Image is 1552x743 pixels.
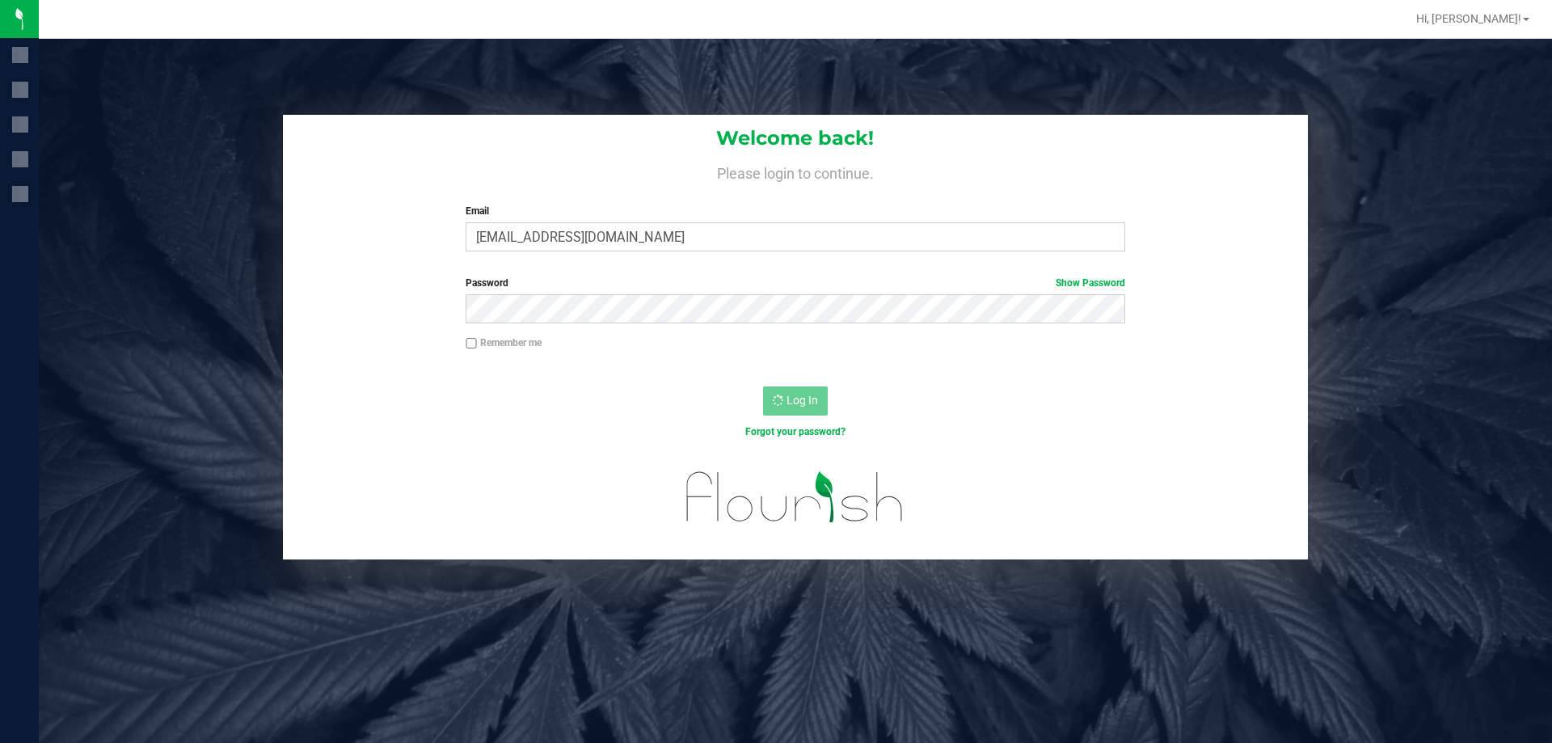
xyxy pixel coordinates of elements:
[466,204,1124,218] label: Email
[1416,12,1521,25] span: Hi, [PERSON_NAME]!
[667,456,923,538] img: flourish_logo.svg
[466,338,477,349] input: Remember me
[745,426,846,437] a: Forgot your password?
[283,162,1308,181] h4: Please login to continue.
[466,277,508,289] span: Password
[466,336,542,350] label: Remember me
[1056,277,1125,289] a: Show Password
[763,386,828,416] button: Log In
[283,128,1308,149] h1: Welcome back!
[787,394,818,407] span: Log In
